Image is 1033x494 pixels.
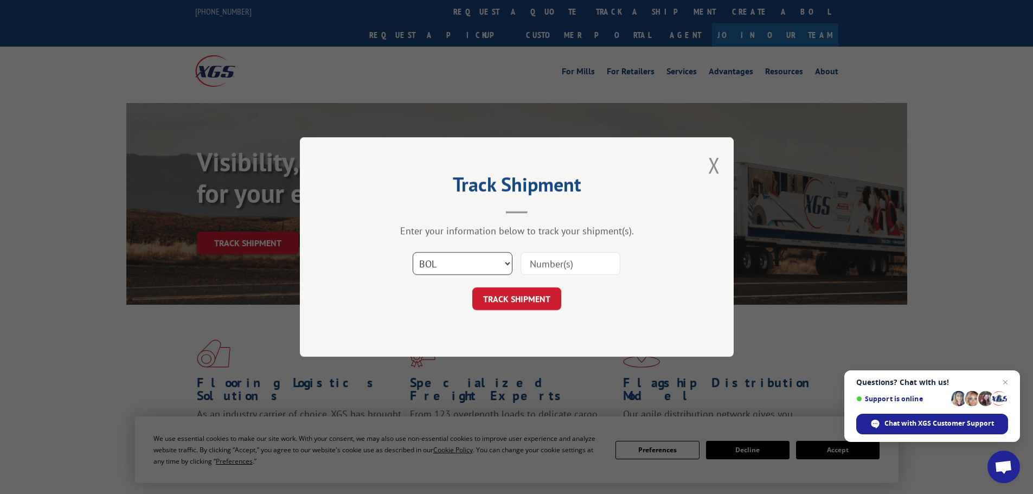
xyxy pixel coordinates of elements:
[521,252,620,275] input: Number(s)
[354,224,679,237] div: Enter your information below to track your shipment(s).
[884,419,994,428] span: Chat with XGS Customer Support
[472,287,561,310] button: TRACK SHIPMENT
[856,395,947,403] span: Support is online
[856,378,1008,387] span: Questions? Chat with us!
[987,451,1020,483] a: Open chat
[354,177,679,197] h2: Track Shipment
[856,414,1008,434] span: Chat with XGS Customer Support
[708,151,720,179] button: Close modal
